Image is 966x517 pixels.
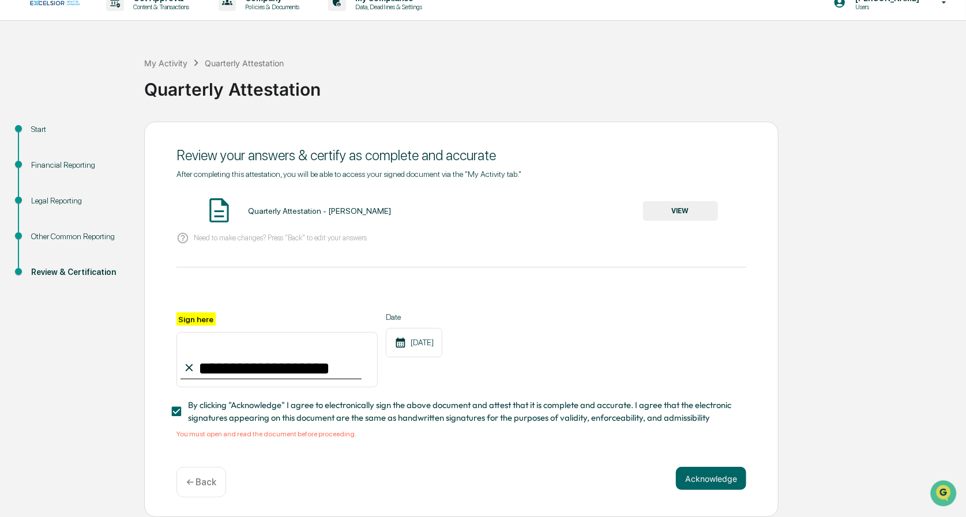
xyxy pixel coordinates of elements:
div: Quarterly Attestation [205,58,284,68]
p: ← Back [186,477,216,488]
a: 🖐️Preclearance [7,140,79,161]
label: Date [386,312,442,322]
div: Start [31,123,126,135]
div: [DATE] [386,328,442,357]
span: Preclearance [23,145,74,156]
div: 🖐️ [12,146,21,155]
span: Pylon [115,195,140,203]
span: Attestations [95,145,143,156]
img: 1746055101610-c473b297-6a78-478c-a979-82029cc54cd1 [12,88,32,108]
p: Content & Transactions [124,3,196,11]
span: By clicking "Acknowledge" I agree to electronically sign the above document and attest that it is... [188,399,737,425]
div: Review & Certification [31,266,126,278]
img: Document Icon [205,196,234,225]
div: Other Common Reporting [31,231,126,243]
p: Policies & Documents [236,3,305,11]
span: After completing this attestation, you will be able to access your signed document via the "My Ac... [176,169,521,179]
button: Start new chat [196,91,210,105]
button: Acknowledge [676,467,746,490]
span: Data Lookup [23,167,73,178]
a: Powered byPylon [81,194,140,203]
div: Start new chat [39,88,189,99]
div: Quarterly Attestation [144,70,960,100]
button: VIEW [643,201,718,221]
div: Financial Reporting [31,159,126,171]
div: My Activity [144,58,187,68]
p: Data, Deadlines & Settings [346,3,428,11]
p: Need to make changes? Press "Back" to edit your answers [194,233,367,242]
div: We're available if you need us! [39,99,146,108]
div: Legal Reporting [31,195,126,207]
div: You must open and read the document before proceeding. [176,430,746,438]
div: Quarterly Attestation - [PERSON_NAME] [248,206,391,216]
label: Sign here [176,312,216,326]
div: 🗄️ [84,146,93,155]
a: 🗄️Attestations [79,140,148,161]
p: Users [846,3,925,11]
a: 🔎Data Lookup [7,162,77,183]
div: Review your answers & certify as complete and accurate [176,147,746,164]
div: 🔎 [12,168,21,177]
iframe: Open customer support [929,479,960,510]
p: How can we help? [12,24,210,42]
